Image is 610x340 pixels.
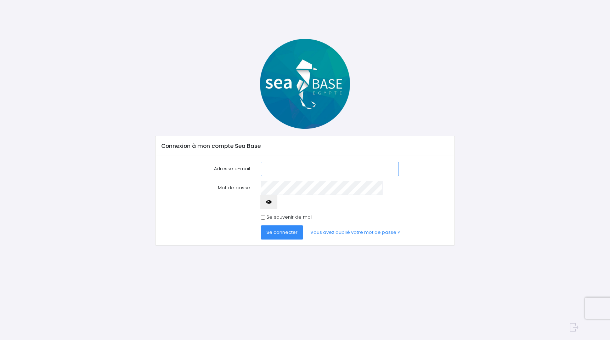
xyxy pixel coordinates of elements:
label: Se souvenir de moi [266,214,312,221]
button: Se connecter [261,225,303,240]
a: Vous avez oublié votre mot de passe ? [305,225,406,240]
span: Se connecter [266,229,298,236]
label: Adresse e-mail [156,162,255,176]
label: Mot de passe [156,181,255,209]
div: Connexion à mon compte Sea Base [156,136,454,156]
